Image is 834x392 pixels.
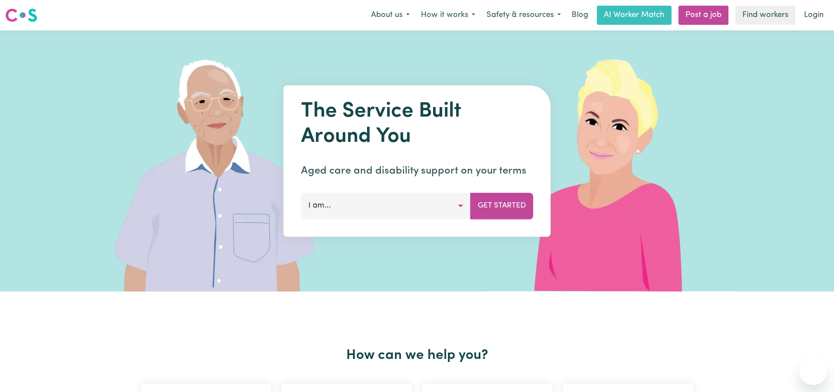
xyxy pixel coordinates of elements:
button: How it works [415,6,481,24]
button: About us [365,6,415,24]
a: Find workers [735,6,795,25]
button: Safety & resources [481,6,566,24]
a: Post a job [678,6,728,25]
iframe: Button to launch messaging window [799,357,827,385]
button: I am... [301,193,471,219]
img: Careseekers logo [5,7,37,23]
p: Aged care and disability support on your terms [301,163,533,179]
a: Careseekers logo [5,5,37,25]
h2: How can we help you? [136,347,698,364]
h1: The Service Built Around You [301,99,533,149]
a: Blog [566,6,593,25]
button: Get Started [470,193,533,219]
a: AI Worker Match [597,6,672,25]
a: Login [799,6,829,25]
